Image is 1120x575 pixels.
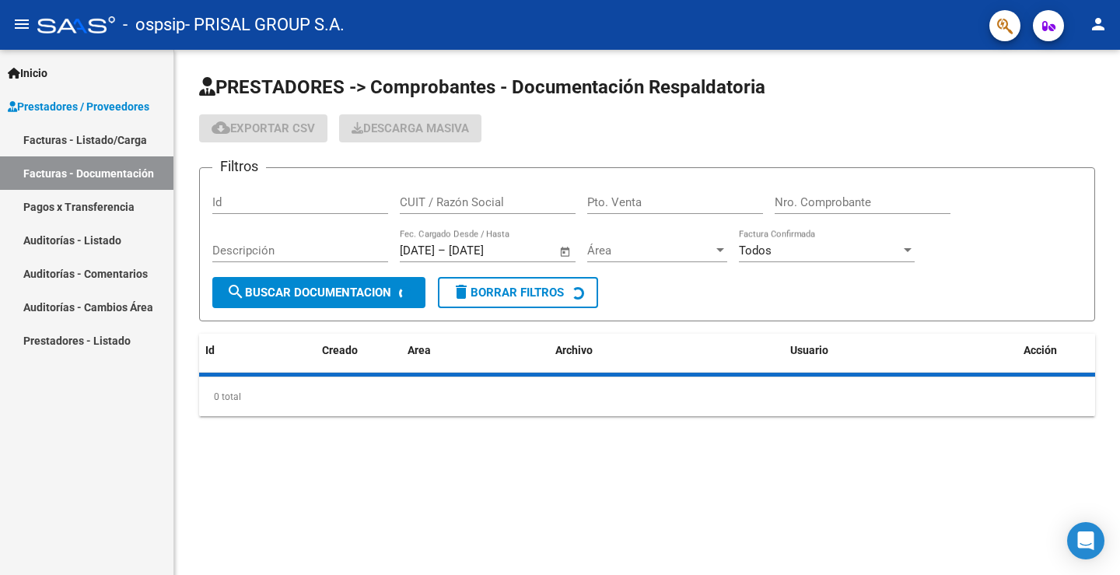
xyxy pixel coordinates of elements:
[212,277,425,308] button: Buscar Documentacion
[352,121,469,135] span: Descarga Masiva
[452,282,471,301] mat-icon: delete
[322,344,358,356] span: Creado
[339,114,481,142] app-download-masive: Descarga masiva de comprobantes (adjuntos)
[587,244,713,258] span: Área
[339,114,481,142] button: Descarga Masiva
[123,8,185,42] span: - ospsip
[1017,334,1095,367] datatable-header-cell: Acción
[212,118,230,137] mat-icon: cloud_download
[400,244,435,258] input: Fecha inicio
[199,334,261,367] datatable-header-cell: Id
[438,277,598,308] button: Borrar Filtros
[555,344,593,356] span: Archivo
[401,334,549,367] datatable-header-cell: Area
[226,286,391,300] span: Buscar Documentacion
[408,344,431,356] span: Area
[739,244,772,258] span: Todos
[438,244,446,258] span: –
[8,65,47,82] span: Inicio
[205,344,215,356] span: Id
[790,344,828,356] span: Usuario
[549,334,784,367] datatable-header-cell: Archivo
[12,15,31,33] mat-icon: menu
[784,334,1017,367] datatable-header-cell: Usuario
[212,156,266,177] h3: Filtros
[1024,344,1057,356] span: Acción
[449,244,524,258] input: Fecha fin
[212,121,315,135] span: Exportar CSV
[1067,522,1104,559] div: Open Intercom Messenger
[199,377,1095,416] div: 0 total
[199,76,765,98] span: PRESTADORES -> Comprobantes - Documentación Respaldatoria
[226,282,245,301] mat-icon: search
[8,98,149,115] span: Prestadores / Proveedores
[1089,15,1108,33] mat-icon: person
[199,114,327,142] button: Exportar CSV
[185,8,345,42] span: - PRISAL GROUP S.A.
[557,243,575,261] button: Open calendar
[316,334,401,367] datatable-header-cell: Creado
[452,286,564,300] span: Borrar Filtros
